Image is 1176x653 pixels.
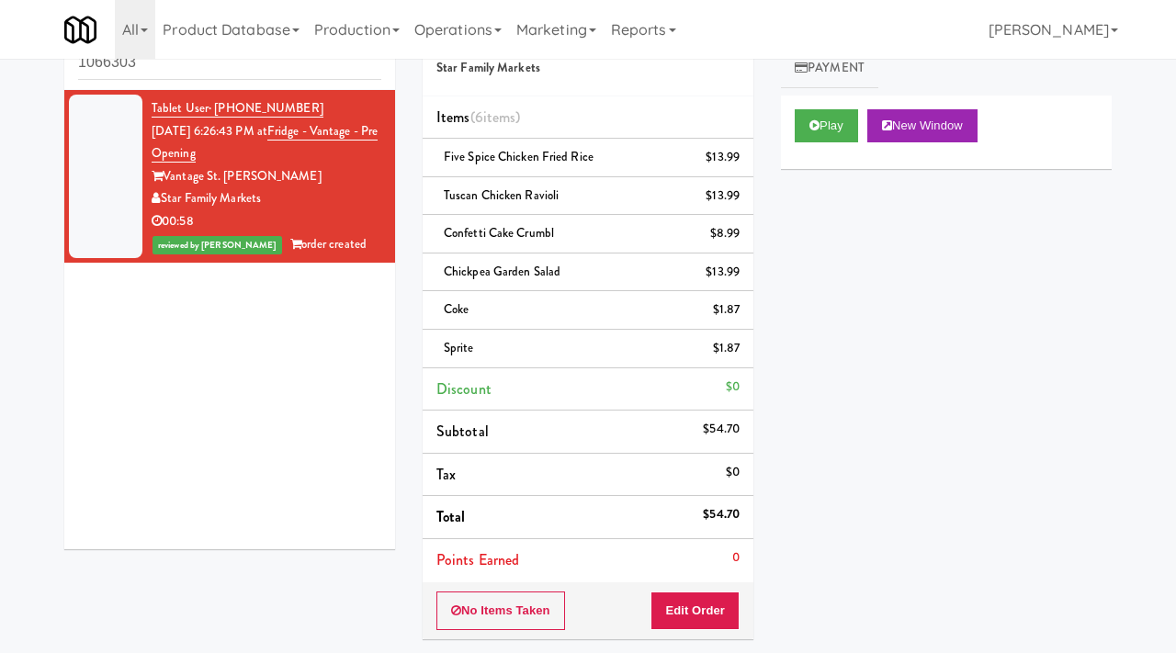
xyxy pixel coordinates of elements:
span: Five Spice Chicken Fried Rice [444,148,594,165]
span: Tax [436,464,456,485]
li: Tablet User· [PHONE_NUMBER][DATE] 6:26:43 PM atFridge - Vantage - Pre OpeningVantage St. [PERSON_... [64,90,395,263]
div: $1.87 [713,337,741,360]
div: 0 [732,546,740,569]
div: $54.70 [703,503,740,526]
span: Tuscan Chicken Ravioli [444,186,559,204]
span: Items [436,107,520,128]
div: $13.99 [706,261,740,284]
ng-pluralize: items [483,107,516,128]
a: Tablet User· [PHONE_NUMBER] [152,99,323,118]
span: [DATE] 6:26:43 PM at [152,122,267,140]
div: $0 [726,461,740,484]
img: Micromart [64,14,96,46]
span: Chickpea Garden Salad [444,263,560,280]
span: order created [290,235,367,253]
div: $8.99 [710,222,741,245]
span: Total [436,506,466,527]
div: $13.99 [706,146,740,169]
div: Star Family Markets [152,187,381,210]
span: Coke [444,300,469,318]
h5: Star Family Markets [436,62,740,75]
span: · [PHONE_NUMBER] [209,99,323,117]
button: No Items Taken [436,591,565,630]
div: $0 [726,376,740,399]
span: Sprite [444,339,474,356]
a: Payment [781,48,878,89]
div: $1.87 [713,298,741,321]
div: $54.70 [703,418,740,441]
span: reviewed by [PERSON_NAME] [153,236,282,254]
input: Search vision orders [78,46,381,80]
button: Edit Order [650,591,740,630]
div: Vantage St. [PERSON_NAME] [152,165,381,188]
div: $13.99 [706,185,740,208]
span: Discount [436,378,492,400]
span: (6 ) [470,107,521,128]
span: Confetti Cake Crumbl [444,224,554,242]
button: New Window [867,109,978,142]
span: Subtotal [436,421,489,442]
div: 00:58 [152,210,381,233]
span: Points Earned [436,549,519,570]
button: Play [795,109,858,142]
